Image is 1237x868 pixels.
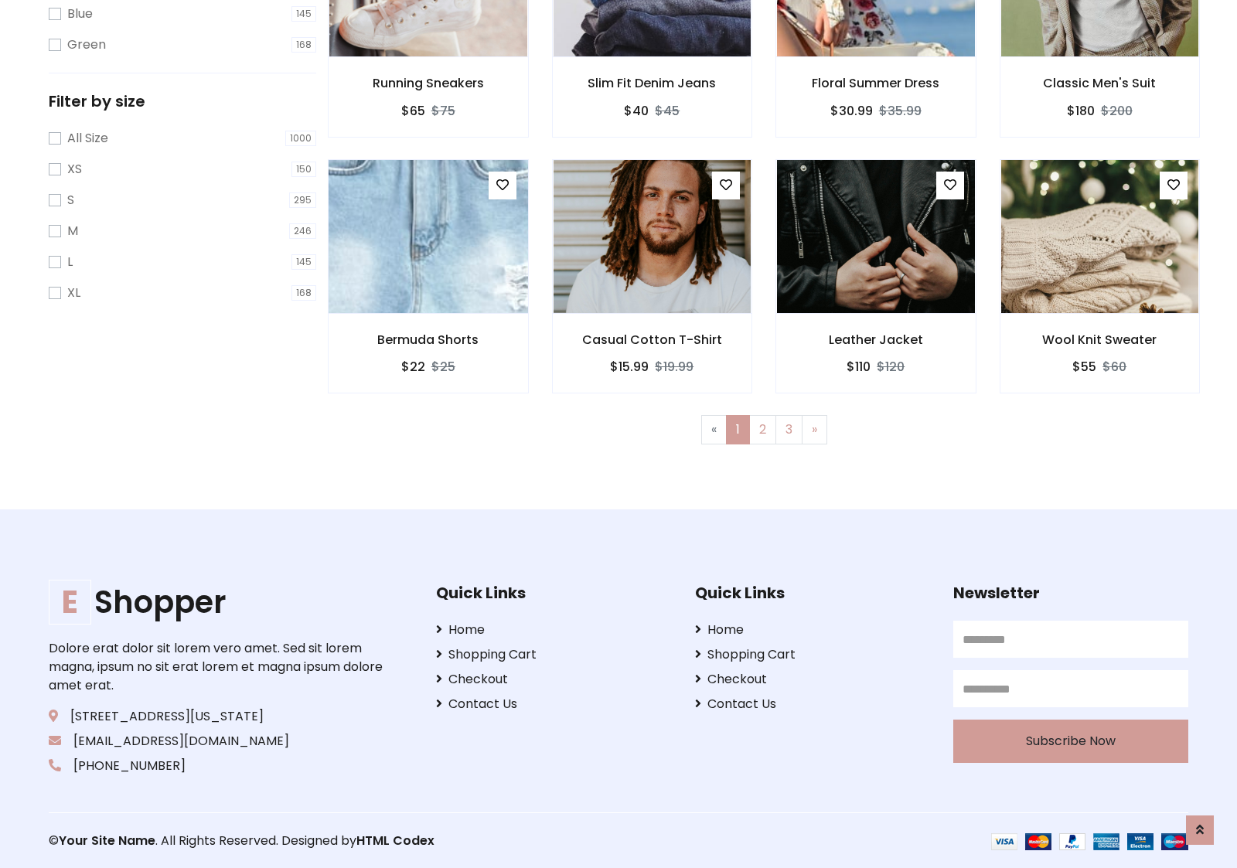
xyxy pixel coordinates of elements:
span: 1000 [285,131,316,146]
a: Contact Us [695,695,930,713]
p: [STREET_ADDRESS][US_STATE] [49,707,387,726]
label: M [67,222,78,240]
a: Your Site Name [59,832,155,849]
a: Checkout [695,670,930,689]
h5: Quick Links [436,584,671,602]
h6: Slim Fit Denim Jeans [553,76,752,90]
label: L [67,253,73,271]
h6: $65 [401,104,425,118]
del: $35.99 [879,102,922,120]
p: [PHONE_NUMBER] [49,757,387,775]
label: Green [67,36,106,54]
h6: $22 [401,359,425,374]
a: Next [802,415,827,444]
h6: $180 [1067,104,1095,118]
a: HTML Codex [356,832,434,849]
span: 246 [289,223,316,239]
del: $19.99 [655,358,693,376]
del: $75 [431,102,455,120]
span: 145 [291,254,316,270]
del: $45 [655,102,680,120]
a: EShopper [49,584,387,621]
span: 295 [289,192,316,208]
label: XL [67,284,80,302]
a: 1 [726,415,750,444]
h6: Classic Men's Suit [1000,76,1200,90]
p: Dolore erat dolor sit lorem vero amet. Sed sit lorem magna, ipsum no sit erat lorem et magna ipsu... [49,639,387,695]
nav: Page navigation [339,415,1188,444]
del: $200 [1101,102,1133,120]
del: $25 [431,358,455,376]
h5: Filter by size [49,92,316,111]
span: E [49,580,91,625]
del: $120 [877,358,905,376]
h6: Running Sneakers [329,76,528,90]
a: 2 [749,415,776,444]
h6: $55 [1072,359,1096,374]
label: XS [67,160,82,179]
a: Home [695,621,930,639]
h6: Leather Jacket [776,332,976,347]
h6: Floral Summer Dress [776,76,976,90]
span: » [812,420,817,438]
del: $60 [1102,358,1126,376]
label: S [67,191,74,209]
span: 168 [291,37,316,53]
h6: Casual Cotton T-Shirt [553,332,752,347]
span: 150 [291,162,316,177]
a: Checkout [436,670,671,689]
span: 145 [291,6,316,22]
h6: $30.99 [830,104,873,118]
label: All Size [67,129,108,148]
h6: $15.99 [610,359,649,374]
h6: $110 [847,359,871,374]
a: Home [436,621,671,639]
h5: Quick Links [695,584,930,602]
h6: Wool Knit Sweater [1000,332,1200,347]
h6: $40 [624,104,649,118]
h5: Newsletter [953,584,1188,602]
a: Shopping Cart [695,645,930,664]
h1: Shopper [49,584,387,621]
a: Shopping Cart [436,645,671,664]
p: © . All Rights Reserved. Designed by [49,832,618,850]
span: 168 [291,285,316,301]
button: Subscribe Now [953,720,1188,763]
a: Contact Us [436,695,671,713]
p: [EMAIL_ADDRESS][DOMAIN_NAME] [49,732,387,751]
label: Blue [67,5,93,23]
a: 3 [775,415,803,444]
h6: Bermuda Shorts [329,332,528,347]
